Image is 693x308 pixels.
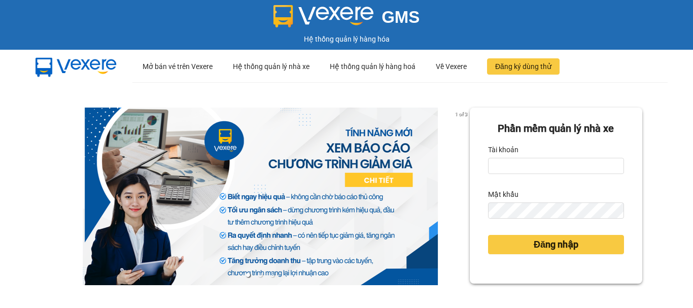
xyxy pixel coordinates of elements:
li: slide item 1 [246,273,250,277]
li: slide item 2 [258,273,262,277]
input: Mật khẩu [488,202,624,219]
img: logo 2 [273,5,374,27]
span: Đăng nhập [534,237,578,252]
span: GMS [382,8,420,26]
img: mbUUG5Q.png [25,50,127,83]
div: Mở bán vé trên Vexere [143,50,213,83]
li: slide item 3 [270,273,274,277]
div: Hệ thống quản lý nhà xe [233,50,309,83]
label: Mật khẩu [488,186,518,202]
label: Tài khoản [488,142,518,158]
p: 1 of 3 [452,108,470,121]
span: Đăng ký dùng thử [495,61,551,72]
a: GMS [273,15,420,23]
button: next slide / item [456,108,470,285]
button: previous slide / item [51,108,65,285]
div: Hệ thống quản lý hàng hóa [3,33,690,45]
div: Về Vexere [436,50,467,83]
button: Đăng nhập [488,235,624,254]
input: Tài khoản [488,158,624,174]
button: Đăng ký dùng thử [487,58,560,75]
div: Phần mềm quản lý nhà xe [488,121,624,136]
div: Hệ thống quản lý hàng hoá [330,50,415,83]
